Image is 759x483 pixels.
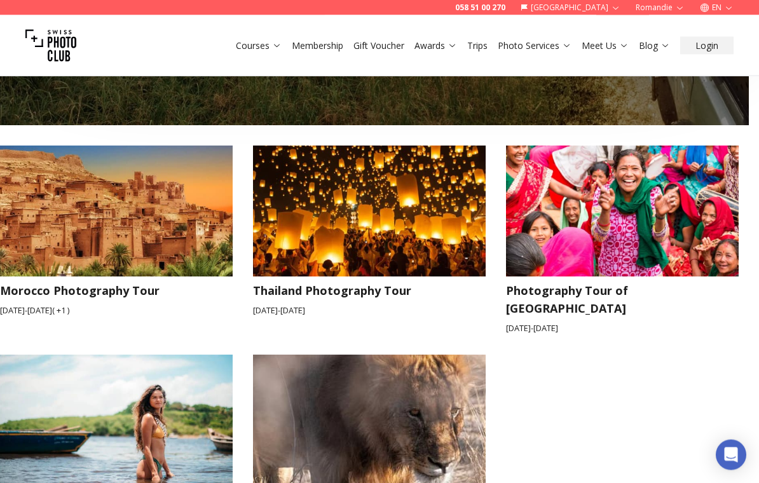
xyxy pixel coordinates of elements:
[462,37,493,55] button: Trips
[506,146,739,335] a: Photography Tour of NepalPhotography Tour of [GEOGRAPHIC_DATA][DATE]-[DATE]
[292,39,343,52] a: Membership
[577,37,634,55] button: Meet Us
[506,282,739,318] h3: Photography Tour of [GEOGRAPHIC_DATA]
[716,440,746,470] div: Open Intercom Messenger
[231,37,287,55] button: Courses
[498,39,571,52] a: Photo Services
[634,37,675,55] button: Blog
[495,140,751,283] img: Photography Tour of Nepal
[493,37,577,55] button: Photo Services
[236,39,282,52] a: Courses
[25,20,76,71] img: Swiss photo club
[287,37,348,55] button: Membership
[353,39,404,52] a: Gift Voucher
[253,305,486,317] small: [DATE] - [DATE]
[348,37,409,55] button: Gift Voucher
[253,146,486,335] a: Thailand Photography TourThailand Photography Tour[DATE]-[DATE]
[253,282,486,300] h3: Thailand Photography Tour
[582,39,629,52] a: Meet Us
[680,37,734,55] button: Login
[414,39,457,52] a: Awards
[455,3,505,13] a: 058 51 00 270
[639,39,670,52] a: Blog
[409,37,462,55] button: Awards
[506,323,739,335] small: [DATE] - [DATE]
[467,39,488,52] a: Trips
[242,140,498,283] img: Thailand Photography Tour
